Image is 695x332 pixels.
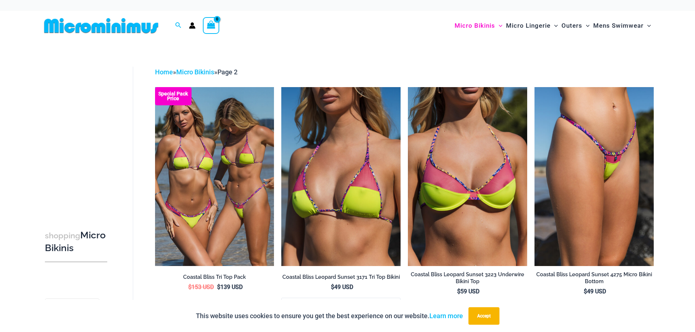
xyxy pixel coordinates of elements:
[534,271,654,285] h2: Coastal Bliss Leopard Sunset 4275 Micro Bikini Bottom
[551,16,558,35] span: Menu Toggle
[45,229,107,254] h3: Micro Bikinis
[196,310,463,321] p: This website uses cookies to ensure you get the best experience on our website.
[155,91,192,101] b: Special Pack Price
[155,274,274,281] h2: Coastal Bliss Tri Top Pack
[45,61,111,207] iframe: TrustedSite Certified
[45,231,80,240] span: shopping
[506,16,551,35] span: Micro Lingerie
[175,21,182,30] a: Search icon link
[155,274,274,283] a: Coastal Bliss Tri Top Pack
[457,288,479,295] bdi: 59 USD
[188,284,214,290] bdi: 153 USD
[331,284,353,290] bdi: 49 USD
[593,16,644,35] span: Mens Swimwear
[176,68,214,76] a: Micro Bikinis
[584,288,587,295] span: $
[281,87,401,266] img: Coastal Bliss Leopard Sunset 3171 Tri Top 01
[408,87,527,266] a: Coastal Bliss Leopard Sunset 3223 Underwire Top 01Coastal Bliss Leopard Sunset 3223 Underwire Top...
[331,284,334,290] span: $
[408,271,527,288] a: Coastal Bliss Leopard Sunset 3223 Underwire Bikini Top
[203,17,220,34] a: View Shopping Cart, empty
[155,68,238,76] span: » »
[534,271,654,288] a: Coastal Bliss Leopard Sunset 4275 Micro Bikini Bottom
[189,22,196,29] a: Account icon link
[281,274,401,281] h2: Coastal Bliss Leopard Sunset 3171 Tri Top Bikini
[534,87,654,266] a: Coastal Bliss Leopard Sunset 4275 Micro Bikini 01Coastal Bliss Leopard Sunset 4275 Micro Bikini 0...
[591,15,653,37] a: Mens SwimwearMenu ToggleMenu Toggle
[504,15,560,37] a: Micro LingerieMenu ToggleMenu Toggle
[155,68,173,76] a: Home
[561,16,582,35] span: Outers
[408,87,527,266] img: Coastal Bliss Leopard Sunset 3223 Underwire Top 01
[453,15,504,37] a: Micro BikinisMenu ToggleMenu Toggle
[455,16,495,35] span: Micro Bikinis
[644,16,651,35] span: Menu Toggle
[41,17,161,34] img: MM SHOP LOGO FLAT
[217,284,220,290] span: $
[457,288,460,295] span: $
[534,87,654,266] img: Coastal Bliss Leopard Sunset 4275 Micro Bikini 01
[281,87,401,266] a: Coastal Bliss Leopard Sunset 3171 Tri Top 01Coastal Bliss Leopard Sunset 3171 Tri Top 4371 Thong ...
[217,68,238,76] span: Page 2
[495,16,502,35] span: Menu Toggle
[155,87,274,266] img: Coastal Bliss Leopard Sunset Tri Top Pack
[468,307,499,325] button: Accept
[408,271,527,285] h2: Coastal Bliss Leopard Sunset 3223 Underwire Bikini Top
[429,312,463,320] a: Learn more
[584,288,606,295] bdi: 49 USD
[155,87,274,266] a: Coastal Bliss Leopard Sunset Tri Top Pack Coastal Bliss Leopard Sunset Tri Top Pack BCoastal Blis...
[452,13,654,38] nav: Site Navigation
[217,284,243,290] bdi: 139 USD
[582,16,590,35] span: Menu Toggle
[281,274,401,283] a: Coastal Bliss Leopard Sunset 3171 Tri Top Bikini
[188,284,192,290] span: $
[560,15,591,37] a: OutersMenu ToggleMenu Toggle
